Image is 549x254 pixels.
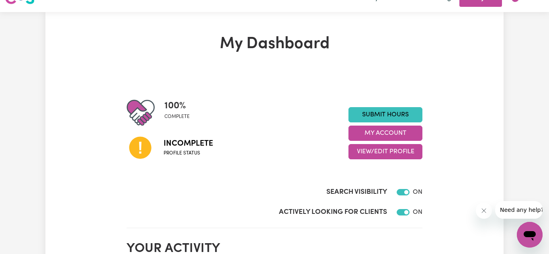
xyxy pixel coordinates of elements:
[413,209,422,215] span: ON
[127,35,422,54] h1: My Dashboard
[348,107,422,122] a: Submit Hours
[164,150,213,157] span: Profile status
[476,203,492,219] iframe: Close message
[164,113,190,120] span: complete
[413,189,422,195] span: ON
[348,126,422,141] button: My Account
[279,207,387,217] label: Actively Looking for Clients
[164,99,190,113] span: 100 %
[326,187,387,197] label: Search Visibility
[517,222,543,248] iframe: Button to launch messaging window
[164,99,196,127] div: Profile completeness: 100%
[5,6,49,12] span: Need any help?
[348,144,422,159] button: View/Edit Profile
[495,201,543,219] iframe: Message from company
[164,138,213,150] span: Incomplete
